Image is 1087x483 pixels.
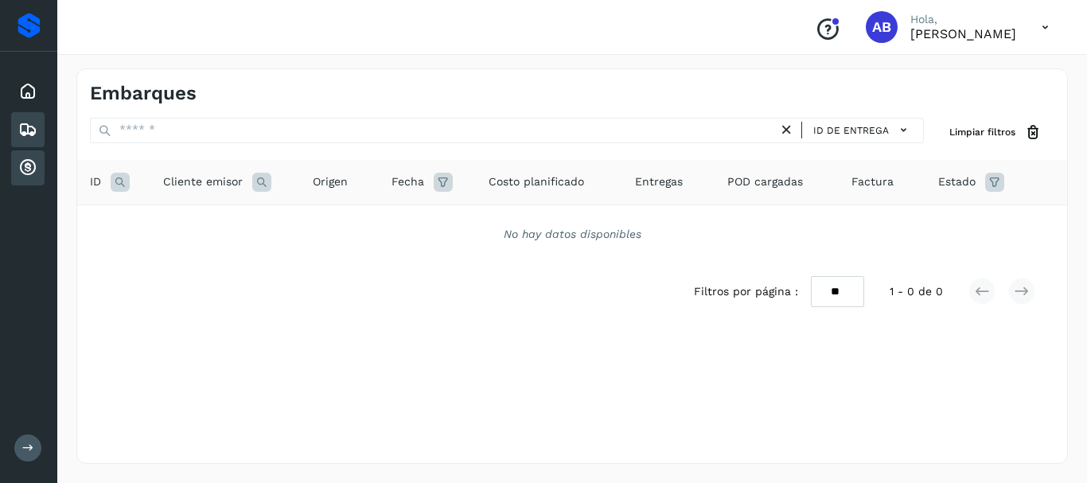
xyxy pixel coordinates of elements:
span: Costo planificado [489,173,584,190]
span: 1 - 0 de 0 [890,283,943,300]
span: Cliente emisor [163,173,243,190]
button: ID de entrega [808,119,917,142]
span: Origen [313,173,348,190]
div: No hay datos disponibles [98,226,1046,243]
span: Entregas [635,173,683,190]
span: Factura [851,173,894,190]
div: Embarques [11,112,45,147]
span: Limpiar filtros [949,125,1015,139]
div: Inicio [11,74,45,109]
button: Limpiar filtros [937,118,1054,147]
span: Filtros por página : [694,283,798,300]
h4: Embarques [90,82,197,105]
p: Hola, [910,13,1016,26]
div: Cuentas por cobrar [11,150,45,185]
span: ID [90,173,101,190]
span: POD cargadas [727,173,803,190]
span: ID de entrega [813,123,889,138]
p: ADRIANA BONILLA CARRAL [910,26,1016,41]
span: Estado [938,173,976,190]
span: Fecha [392,173,424,190]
